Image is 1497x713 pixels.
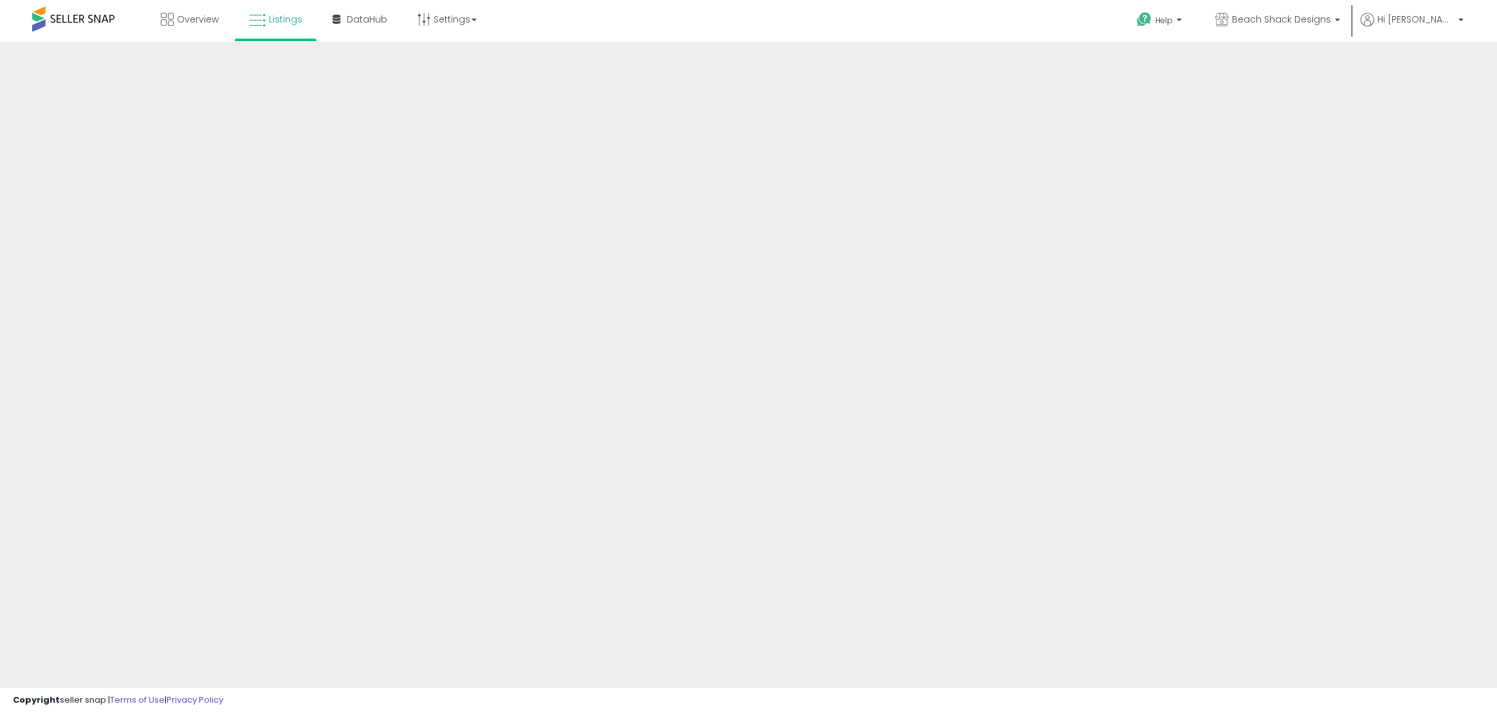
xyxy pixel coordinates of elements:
[1136,12,1152,28] i: Get Help
[1377,13,1455,26] span: Hi [PERSON_NAME]
[1126,2,1195,42] a: Help
[1232,13,1331,26] span: Beach Shack Designs
[1155,15,1173,26] span: Help
[177,13,219,26] span: Overview
[347,13,387,26] span: DataHub
[1361,13,1464,42] a: Hi [PERSON_NAME]
[269,13,302,26] span: Listings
